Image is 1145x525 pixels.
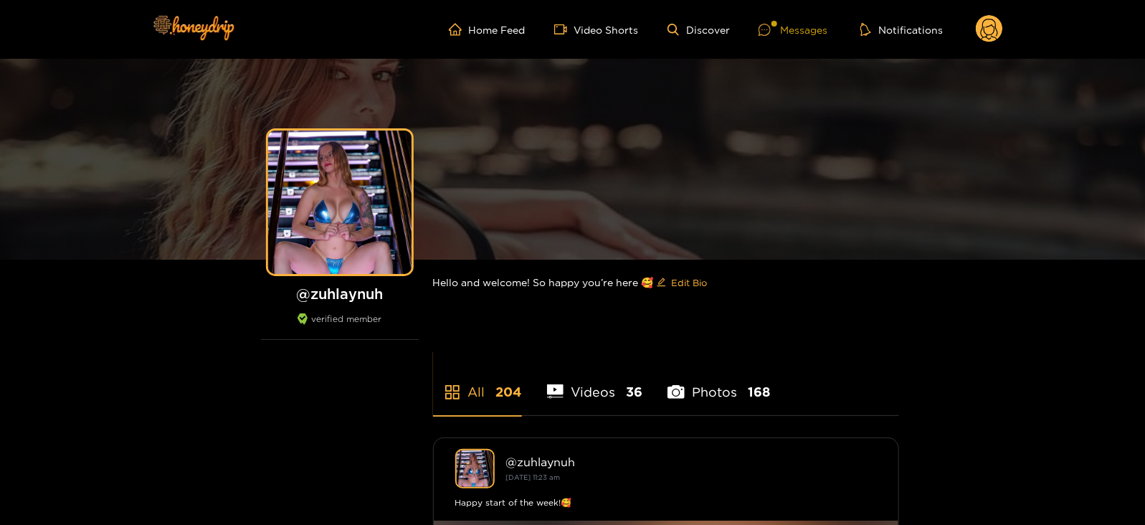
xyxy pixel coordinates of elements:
[856,22,947,37] button: Notifications
[455,496,877,510] div: Happy start of the week!🥰
[672,275,708,290] span: Edit Bio
[433,260,899,306] div: Hello and welcome! So happy you’re here 🥰
[449,23,469,36] span: home
[433,351,522,415] li: All
[626,383,642,401] span: 36
[455,449,495,488] img: zuhlaynuh
[667,351,770,415] li: Photos
[554,23,639,36] a: Video Shorts
[506,473,561,481] small: [DATE] 11:23 am
[261,285,419,303] h1: @ zuhlaynuh
[759,22,827,38] div: Messages
[657,278,666,288] span: edit
[554,23,574,36] span: video-camera
[261,313,419,340] div: verified member
[547,351,643,415] li: Videos
[496,383,522,401] span: 204
[449,23,526,36] a: Home Feed
[667,24,730,36] a: Discover
[654,271,711,294] button: editEdit Bio
[506,455,877,468] div: @ zuhlaynuh
[748,383,770,401] span: 168
[444,384,461,401] span: appstore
